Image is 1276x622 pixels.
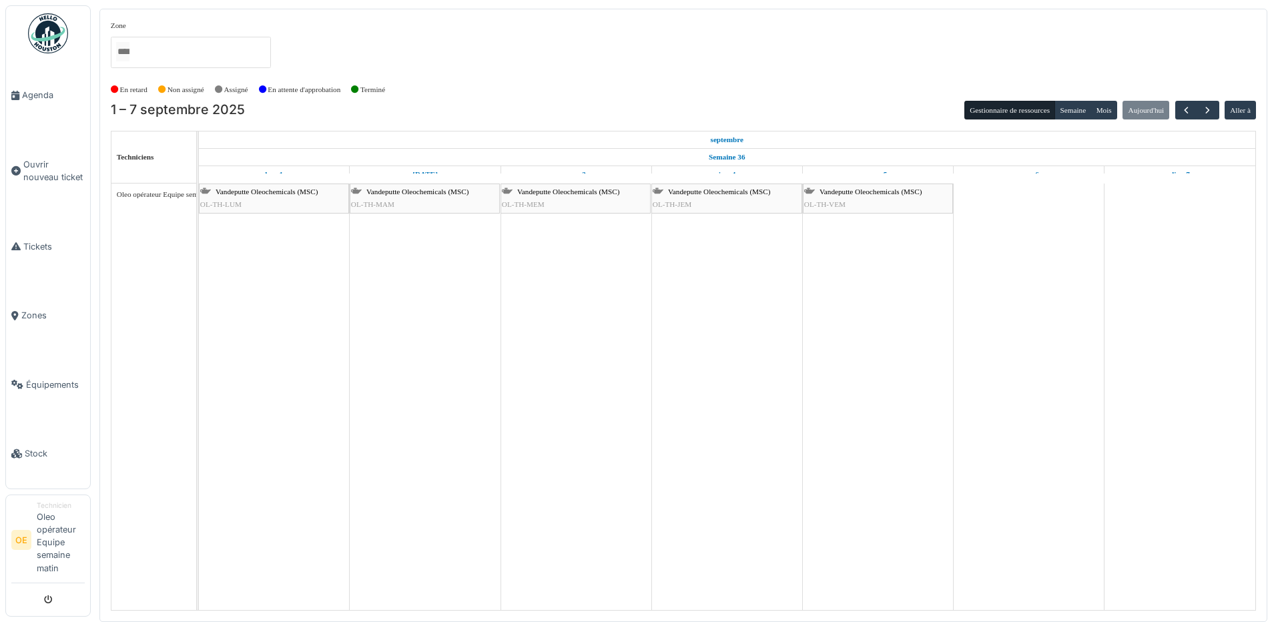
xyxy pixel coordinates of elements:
[6,419,90,489] a: Stock
[1175,101,1197,120] button: Précédent
[1123,101,1169,119] button: Aujourd'hui
[26,378,85,391] span: Équipements
[705,149,748,166] a: Semaine 36
[168,84,204,95] label: Non assigné
[111,102,245,118] h2: 1 – 7 septembre 2025
[11,530,31,550] li: OE
[360,84,385,95] label: Terminé
[11,501,85,583] a: OE TechnicienOleo opérateur Equipe semaine matin
[37,501,85,511] div: Technicien
[1225,101,1256,119] button: Aller à
[200,200,242,208] span: OL-TH-LUM
[6,212,90,281] a: Tickets
[268,84,340,95] label: En attente d'approbation
[117,190,230,198] span: Oleo opérateur Equipe semaine matin
[820,188,922,196] span: Vandeputte Oleochemicals (MSC)
[707,131,747,148] a: 1 septembre 2025
[6,350,90,419] a: Équipements
[6,61,90,130] a: Agenda
[22,89,85,101] span: Agenda
[23,240,85,253] span: Tickets
[517,188,619,196] span: Vandeputte Oleochemicals (MSC)
[25,447,85,460] span: Stock
[21,309,85,322] span: Zones
[1015,166,1042,183] a: 6 septembre 2025
[224,84,248,95] label: Assigné
[409,166,441,183] a: 2 septembre 2025
[366,188,468,196] span: Vandeputte Oleochemicals (MSC)
[111,20,126,31] label: Zone
[715,166,739,183] a: 4 septembre 2025
[28,13,68,53] img: Badge_color-CXgf-gQk.svg
[23,158,85,184] span: Ouvrir nouveau ticket
[1090,101,1117,119] button: Mois
[502,200,545,208] span: OL-TH-MEM
[120,84,147,95] label: En retard
[563,166,589,183] a: 3 septembre 2025
[6,281,90,350] a: Zones
[653,200,691,208] span: OL-TH-JEM
[116,42,129,61] input: Tous
[1167,166,1193,183] a: 7 septembre 2025
[804,200,846,208] span: OL-TH-VEM
[964,101,1055,119] button: Gestionnaire de ressources
[262,166,286,183] a: 1 septembre 2025
[1197,101,1219,120] button: Suivant
[6,130,90,212] a: Ouvrir nouveau ticket
[216,188,318,196] span: Vandeputte Oleochemicals (MSC)
[37,501,85,580] li: Oleo opérateur Equipe semaine matin
[865,166,890,183] a: 5 septembre 2025
[351,200,394,208] span: OL-TH-MAM
[1054,101,1091,119] button: Semaine
[117,153,154,161] span: Techniciens
[668,188,770,196] span: Vandeputte Oleochemicals (MSC)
